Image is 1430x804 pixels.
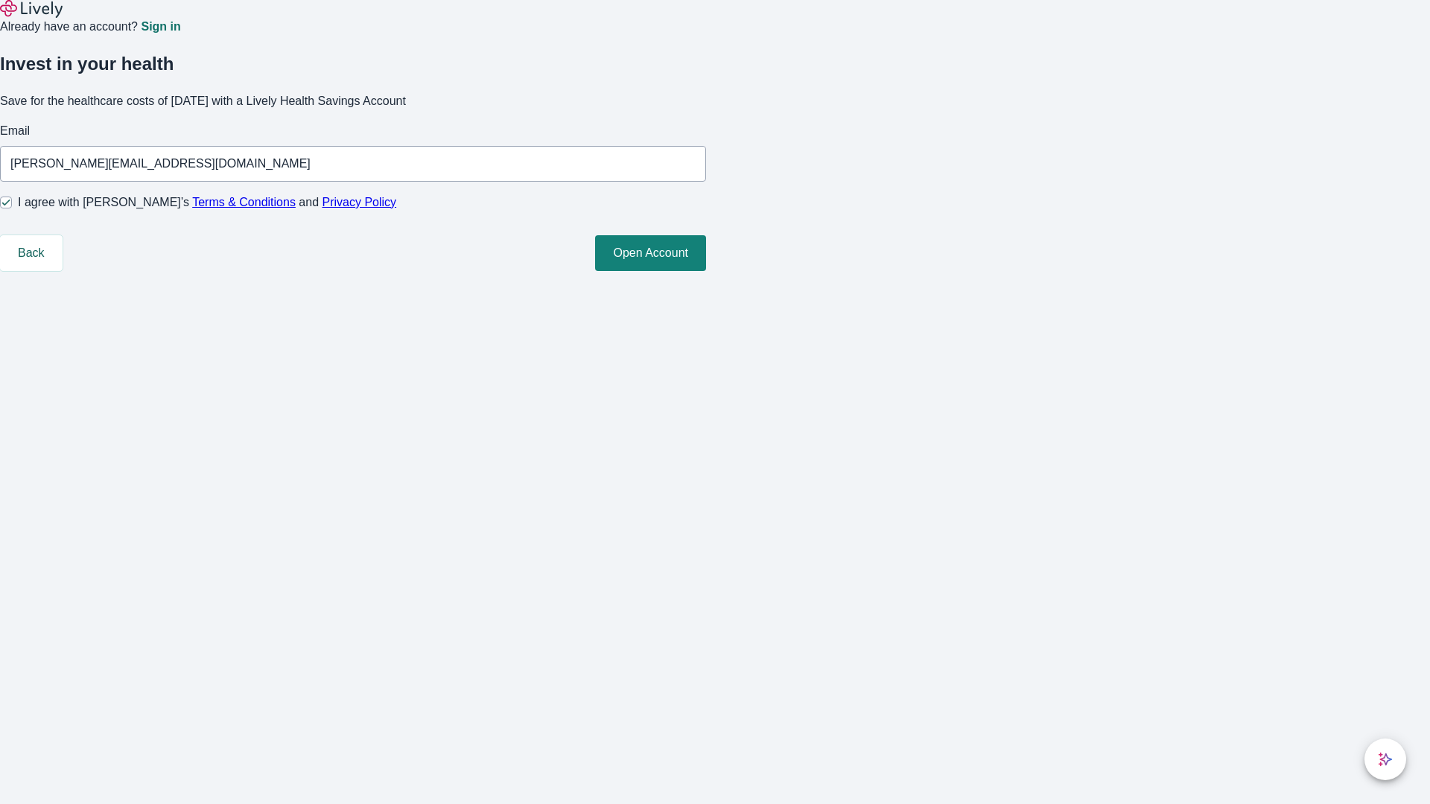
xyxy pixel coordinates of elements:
a: Privacy Policy [322,196,397,208]
a: Terms & Conditions [192,196,296,208]
span: I agree with [PERSON_NAME]’s and [18,194,396,211]
button: chat [1364,738,1406,780]
a: Sign in [141,21,180,33]
svg: Lively AI Assistant [1378,752,1393,767]
button: Open Account [595,235,706,271]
